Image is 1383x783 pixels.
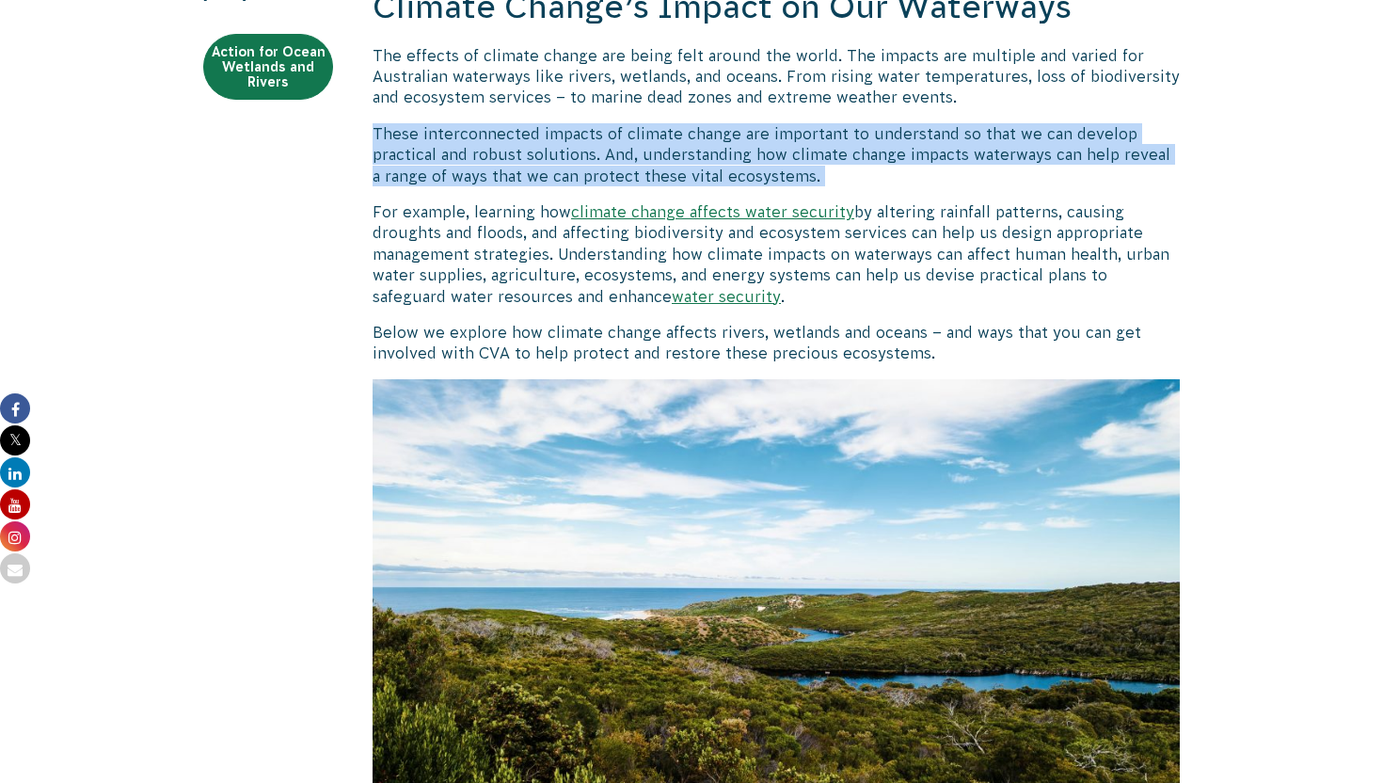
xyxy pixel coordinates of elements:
[672,288,781,305] a: water security
[571,203,854,220] a: climate change affects water security
[373,123,1180,186] p: These interconnected impacts of climate change are important to understand so that we can develop...
[373,201,1180,307] p: For example, learning how by altering rainfall patterns, causing droughts and floods, and affecti...
[373,322,1180,364] p: Below we explore how climate change affects rivers, wetlands and oceans – and ways that you can g...
[203,34,333,100] a: Action for Ocean Wetlands and Rivers
[373,45,1180,108] p: The effects of climate change are being felt around the world. The impacts are multiple and varie...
